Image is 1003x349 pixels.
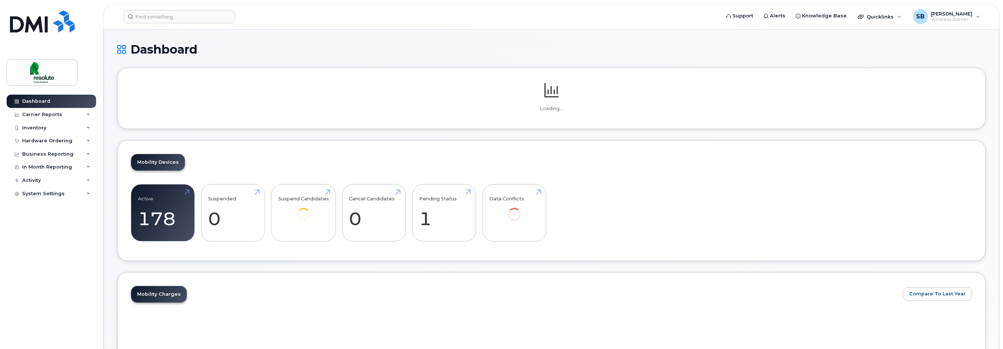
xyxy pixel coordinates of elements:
a: Pending Status 1 [419,189,469,237]
button: Compare To Last Year [903,287,972,301]
a: Cancel Candidates 0 [349,189,399,237]
a: Active 178 [138,189,188,237]
a: Mobility Charges [131,286,187,302]
a: Suspended 0 [208,189,258,237]
p: Loading... [131,105,972,112]
a: Mobility Devices [131,154,185,170]
span: Compare To Last Year [909,290,966,297]
a: Suspend Candidates [278,189,329,231]
h1: Dashboard [117,43,986,56]
a: Data Conflicts [489,189,539,231]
